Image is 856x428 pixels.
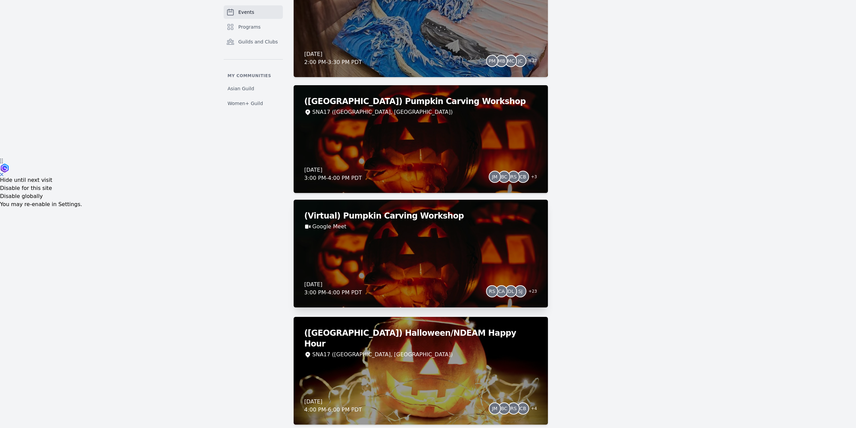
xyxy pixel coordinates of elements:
p: My communities [224,73,283,78]
span: CB [520,406,526,411]
a: Programs [224,20,283,34]
div: SNA17 ([GEOGRAPHIC_DATA], [GEOGRAPHIC_DATA]) [312,108,453,116]
a: Women+ Guild [224,97,283,109]
span: + 3 [527,173,537,182]
a: Google Meet [312,223,346,231]
span: JM [492,174,497,179]
div: SNA17 ([GEOGRAPHIC_DATA], [GEOGRAPHIC_DATA]) [312,351,453,359]
a: Guilds and Clubs [224,35,283,48]
a: Asian Guild [224,83,283,95]
span: MB [498,59,505,63]
a: Events [224,5,283,19]
a: ([GEOGRAPHIC_DATA]) Halloween/NDEAM Happy HourSNA17 ([GEOGRAPHIC_DATA], [GEOGRAPHIC_DATA])[DATE]4... [294,317,548,425]
span: PM [489,59,496,63]
div: [DATE] 3:00 PM - 4:00 PM PDT [304,281,362,297]
span: SJ [518,289,523,294]
span: Events [238,9,254,15]
span: RS [510,406,517,411]
span: DL [508,289,514,294]
span: JC [518,59,523,63]
span: Programs [238,24,261,30]
h2: ([GEOGRAPHIC_DATA]) Pumpkin Carving Workshop [304,96,537,107]
a: (Virtual) Pumpkin Carving WorkshopGoogle Meet[DATE]3:00 PM-4:00 PM PDTRSCADLSJ+23 [294,200,548,307]
span: + 23 [524,287,537,297]
span: + 37 [524,57,537,66]
span: BC [501,174,507,179]
span: Guilds and Clubs [238,38,278,45]
span: BC [501,406,507,411]
span: Asian Guild [228,85,254,92]
span: MC [507,59,515,63]
span: RS [489,289,495,294]
span: CB [520,174,526,179]
span: Women+ Guild [228,100,263,107]
div: [DATE] 3:00 PM - 4:00 PM PDT [304,166,362,182]
div: [DATE] 2:00 PM - 3:30 PM PDT [304,50,362,66]
a: ([GEOGRAPHIC_DATA]) Pumpkin Carving WorkshopSNA17 ([GEOGRAPHIC_DATA], [GEOGRAPHIC_DATA])[DATE]3:0... [294,85,548,193]
span: CA [498,289,505,294]
span: JM [492,406,497,411]
span: + 4 [527,404,537,414]
nav: Sidebar [224,5,283,109]
span: RS [510,174,517,179]
h2: ([GEOGRAPHIC_DATA]) Halloween/NDEAM Happy Hour [304,328,537,349]
h2: (Virtual) Pumpkin Carving Workshop [304,210,537,221]
div: [DATE] 4:00 PM - 6:00 PM PDT [304,398,362,414]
